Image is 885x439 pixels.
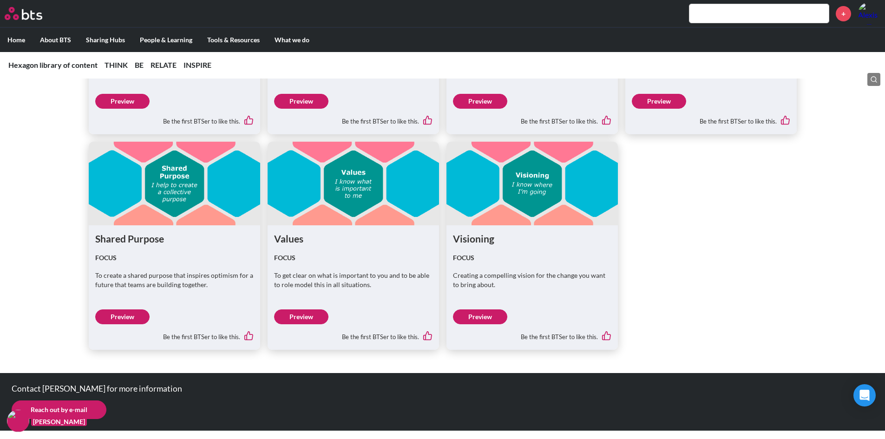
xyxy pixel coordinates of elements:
[7,410,29,432] img: F
[453,109,611,128] div: Be the first BTSer to like this.
[453,324,611,344] div: Be the first BTSer to like this.
[184,60,211,69] a: INSPIRE
[453,232,611,245] h1: Visioning
[8,60,98,69] a: Hexagon library of content
[5,7,42,20] img: BTS Logo
[453,254,474,262] strong: FOCUS
[836,6,851,21] a: +
[453,94,507,109] a: Preview
[267,28,317,52] label: What we do
[858,2,880,25] a: Profile
[12,400,106,419] a: Reach out by e-mail
[135,60,144,69] a: BE
[132,28,200,52] label: People & Learning
[274,271,433,289] p: To get clear on what is important to you and to be able to role model this in all situations.
[274,309,328,324] a: Preview
[95,109,254,128] div: Be the first BTSer to like this.
[453,271,611,289] p: Creating a compelling vision for the change you want to bring about.
[95,309,150,324] a: Preview
[853,384,876,406] div: Open Intercom Messenger
[151,60,177,69] a: RELATE
[5,7,59,20] a: Go home
[95,94,150,109] a: Preview
[12,385,494,393] p: Contact [PERSON_NAME] for more information
[274,109,433,128] div: Be the first BTSer to like this.
[200,28,267,52] label: Tools & Resources
[274,254,295,262] strong: FOCUS
[632,109,790,128] div: Be the first BTSer to like this.
[453,309,507,324] a: Preview
[105,60,128,69] a: THINK
[95,324,254,344] div: Be the first BTSer to like this.
[95,271,254,289] p: To create a shared purpose that inspires optimism for a future that teams are building together.
[858,2,880,25] img: Alexis Fernandez
[274,94,328,109] a: Preview
[33,28,79,52] label: About BTS
[79,28,132,52] label: Sharing Hubs
[632,94,686,109] a: Preview
[31,416,87,426] figcaption: [PERSON_NAME]
[274,232,433,245] h1: Values
[95,232,254,245] h1: Shared Purpose
[95,254,117,262] strong: FOCUS
[274,324,433,344] div: Be the first BTSer to like this.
